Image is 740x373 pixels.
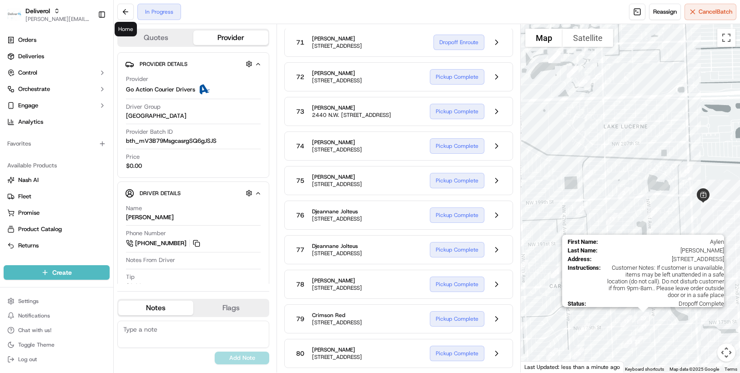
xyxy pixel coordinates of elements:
button: Show satellite imagery [563,29,613,47]
span: Aylen [602,238,724,245]
img: Deliverol [7,8,22,21]
span: [STREET_ADDRESS] [312,181,362,188]
span: Cancel Batch [699,8,732,16]
button: Returns [4,238,110,253]
span: Settings [18,297,39,305]
span: [PERSON_NAME] [28,141,74,148]
span: [PERSON_NAME] [312,35,362,42]
div: 20 [634,308,653,328]
span: [PERSON_NAME] [601,247,724,254]
span: 77 [296,245,304,254]
button: Driver Details [125,186,262,201]
img: 1736555255976-a54dd68f-1ca7-489b-9aae-adbdc363a1c4 [18,166,25,173]
a: Powered byPylon [64,225,110,232]
span: Provider Batch ID [126,128,173,136]
span: 2440 N.W. [STREET_ADDRESS] [312,111,391,119]
div: 30 [513,256,532,275]
span: [DATE] [81,166,99,173]
button: Promise [4,206,110,220]
span: Product Catalog [18,225,62,233]
span: Address : [568,256,592,262]
a: Terms (opens in new tab) [725,367,737,372]
span: Orders [18,36,36,44]
span: [STREET_ADDRESS] [595,256,724,262]
div: 12 [572,198,591,217]
button: Orchestrate [4,82,110,96]
button: Notes [118,301,193,315]
button: Notifications [4,309,110,322]
div: 1 [644,203,663,222]
img: Chris Sexton [9,132,24,147]
div: 9 [563,62,582,81]
span: Engage [18,101,38,110]
div: 23 [620,333,639,352]
span: Customer Notes: If customer is unavailable, items may be left unattended in a safe location (do n... [604,264,724,298]
button: Engage [4,98,110,113]
span: [PERSON_NAME][EMAIL_ADDRESS][PERSON_NAME][DOMAIN_NAME] [25,15,91,23]
span: [PERSON_NAME] [312,139,362,146]
span: Notifications [18,312,50,319]
span: Driver Details [140,190,181,197]
span: 78 [296,280,304,289]
span: Last Name : [568,247,598,254]
span: [DATE] [81,141,99,148]
div: 24 [574,320,594,339]
button: Fleet [4,189,110,204]
div: 7 [545,47,564,66]
a: Promise [7,209,106,217]
span: [PERSON_NAME] [312,173,362,181]
span: Instructions : [568,264,601,298]
span: Analytics [18,118,43,126]
span: Name [126,204,142,212]
span: 76 [296,211,304,220]
span: Toggle Theme [18,341,55,348]
span: [STREET_ADDRESS] [312,77,362,84]
span: [STREET_ADDRESS] [312,250,362,257]
span: Go Action Courier Drivers [126,86,195,94]
button: Map camera controls [717,343,735,362]
span: • [76,141,79,148]
a: Fleet [7,192,106,201]
span: Promise [18,209,40,217]
div: Start new chat [41,87,149,96]
a: Product Catalog [7,225,106,233]
button: Provider Details [125,56,262,71]
span: [PERSON_NAME] [312,277,362,284]
span: [GEOGRAPHIC_DATA] [126,112,186,120]
div: 77 [716,340,735,359]
button: Control [4,66,110,80]
span: [STREET_ADDRESS] [312,353,362,361]
img: 1736555255976-a54dd68f-1ca7-489b-9aae-adbdc363a1c4 [9,87,25,103]
div: [PERSON_NAME] [126,213,174,222]
span: Notes From Driver [126,256,175,264]
button: Create [4,265,110,280]
a: Returns [7,242,106,250]
span: 80 [296,349,304,358]
span: Map data ©2025 Google [670,367,719,372]
a: Analytics [4,115,110,129]
span: 71 [296,38,304,47]
span: Fleet [18,192,31,201]
span: Reassign [653,8,677,16]
button: Product Catalog [4,222,110,237]
span: Djeannane Jolteus [312,208,362,215]
img: ActionCourier.png [199,84,210,95]
span: API Documentation [86,203,146,212]
button: Chat with us! [4,324,110,337]
div: $0.00 [126,282,142,290]
button: Quotes [118,30,193,45]
span: [PERSON_NAME] [312,70,362,77]
span: Crimson Red [312,312,362,319]
img: 9188753566659_6852d8bf1fb38e338040_72.png [19,87,35,103]
div: Home [115,22,137,36]
button: Nash AI [4,173,110,187]
span: [STREET_ADDRESS] [312,215,362,222]
div: 11 [578,167,597,186]
div: 22 [628,332,647,351]
div: 13 [602,209,621,228]
span: Orchestrate [18,85,50,93]
a: [PHONE_NUMBER] [126,238,201,248]
span: Nash AI [18,176,39,184]
button: Deliverol [25,6,50,15]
